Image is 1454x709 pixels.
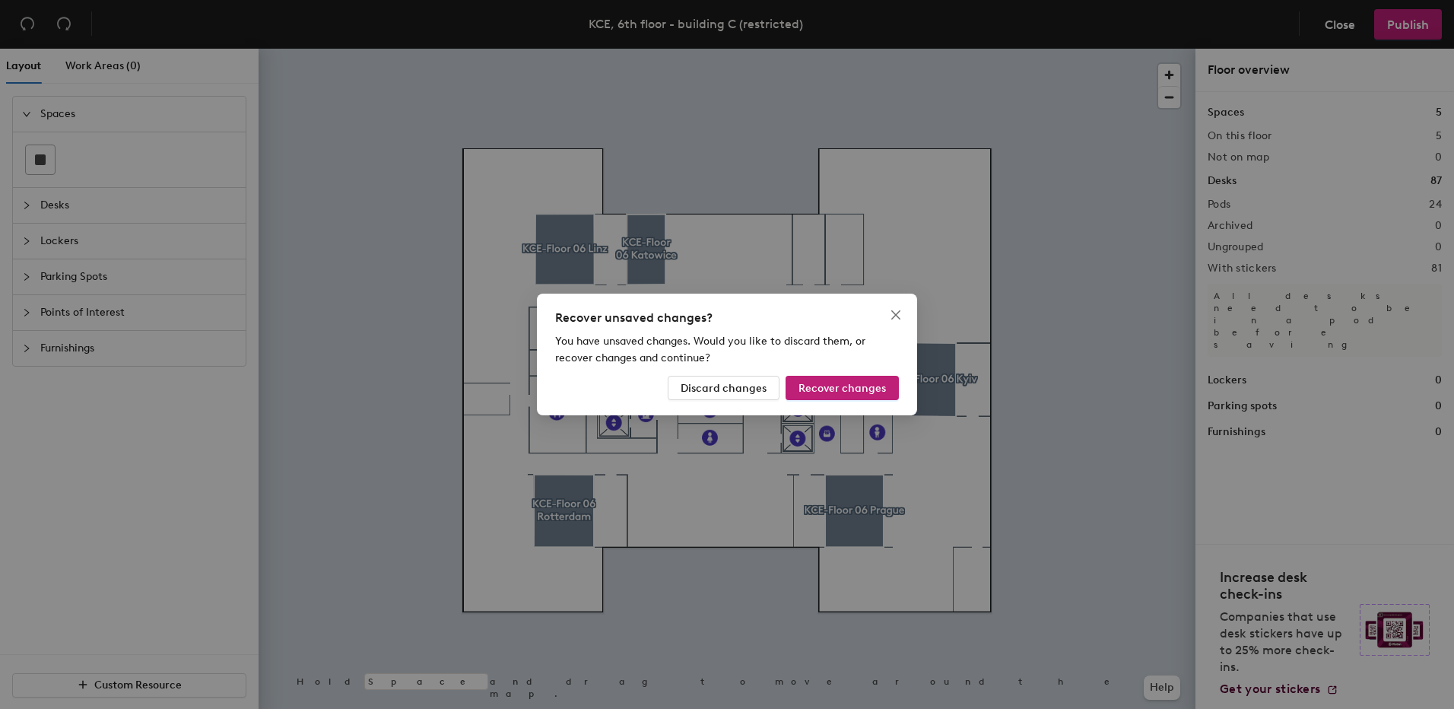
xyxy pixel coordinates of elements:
[786,376,899,400] button: Recover changes
[884,309,908,321] span: Close
[668,376,779,400] button: Discard changes
[890,309,902,321] span: close
[555,335,865,364] span: You have unsaved changes. Would you like to discard them, or recover changes and continue?
[798,382,886,395] span: Recover changes
[884,303,908,327] button: Close
[555,309,899,327] div: Recover unsaved changes?
[681,382,767,395] span: Discard changes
